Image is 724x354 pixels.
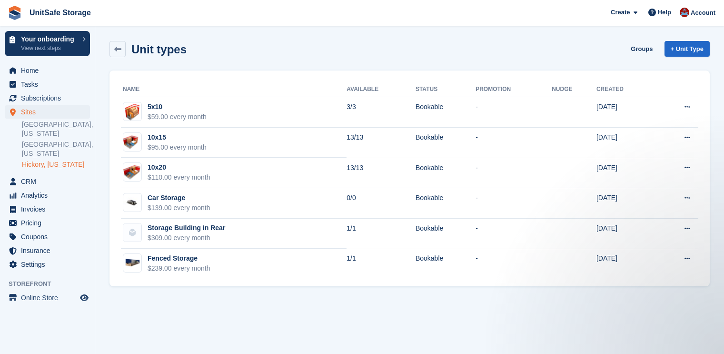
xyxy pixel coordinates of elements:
td: - [476,97,552,128]
div: Storage Building in Rear [148,223,225,233]
a: menu [5,175,90,188]
div: 10x15 [148,132,207,142]
span: Insurance [21,244,78,257]
a: menu [5,258,90,271]
img: 5x10.PNG [124,102,141,121]
p: Your onboarding [21,36,78,42]
a: menu [5,105,90,119]
td: [DATE] [596,97,655,128]
span: Coupons [21,230,78,243]
span: Sites [21,105,78,119]
img: 10x20.PNG [123,164,141,180]
th: Nudge [552,82,596,97]
span: Tasks [21,78,78,91]
div: Car Storage [148,193,210,203]
td: [DATE] [596,128,655,158]
a: menu [5,189,90,202]
td: Bookable [416,219,476,249]
a: UnitSafe Storage [26,5,95,20]
span: Subscriptions [21,91,78,105]
div: $59.00 every month [148,112,207,122]
img: stora-icon-8386f47178a22dfd0bd8f6a31ec36ba5ce8667c1dd55bd0f319d3a0aa187defe.svg [8,6,22,20]
img: Untitled%20design.png [123,258,141,267]
td: - [476,158,552,188]
td: Bookable [416,158,476,188]
span: Create [611,8,630,17]
td: [DATE] [596,188,655,219]
a: menu [5,230,90,243]
img: 10x15.PNG [123,134,141,150]
td: Bookable [416,188,476,219]
td: - [476,249,552,279]
a: Hickory, [US_STATE] [22,160,90,169]
h2: Unit types [131,43,187,56]
td: 1/1 [347,219,416,249]
th: Promotion [476,82,552,97]
td: - [476,128,552,158]
th: Status [416,82,476,97]
div: $309.00 every month [148,233,225,243]
img: Danielle Galang [680,8,689,17]
a: menu [5,291,90,304]
div: $239.00 every month [148,263,210,273]
th: Available [347,82,416,97]
span: Home [21,64,78,77]
td: - [476,188,552,219]
td: Bookable [416,249,476,279]
td: [DATE] [596,249,655,279]
div: $139.00 every month [148,203,210,213]
div: $110.00 every month [148,172,210,182]
td: Bookable [416,97,476,128]
div: $95.00 every month [148,142,207,152]
div: 10x20 [148,162,210,172]
a: menu [5,64,90,77]
a: [GEOGRAPHIC_DATA], [US_STATE] [22,140,90,158]
p: View next steps [21,44,78,52]
td: 1/1 [347,249,416,279]
td: - [476,219,552,249]
span: Settings [21,258,78,271]
span: Storefront [9,279,95,289]
span: CRM [21,175,78,188]
a: Your onboarding View next steps [5,31,90,56]
th: Created [596,82,655,97]
span: Account [691,8,715,18]
a: Preview store [79,292,90,303]
a: menu [5,202,90,216]
span: Invoices [21,202,78,216]
td: 13/13 [347,158,416,188]
div: 5x10 [148,102,207,112]
td: [DATE] [596,219,655,249]
img: blank-unit-type-icon-ffbac7b88ba66c5e286b0e438baccc4b9c83835d4c34f86887a83fc20ec27e7b.svg [123,223,141,242]
td: Bookable [416,128,476,158]
a: menu [5,91,90,105]
a: menu [5,78,90,91]
a: menu [5,216,90,230]
span: Pricing [21,216,78,230]
td: 3/3 [347,97,416,128]
a: Groups [627,41,656,57]
a: menu [5,244,90,257]
div: Fenced Storage [148,253,210,263]
td: [DATE] [596,158,655,188]
a: + Unit Type [664,41,710,57]
span: Online Store [21,291,78,304]
a: [GEOGRAPHIC_DATA], [US_STATE] [22,120,90,138]
span: Help [658,8,671,17]
td: 0/0 [347,188,416,219]
span: Analytics [21,189,78,202]
th: Name [121,82,347,97]
img: 1%20Car%20Lot%20-%20Without%20dimensions.jpg [123,197,141,208]
td: 13/13 [347,128,416,158]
